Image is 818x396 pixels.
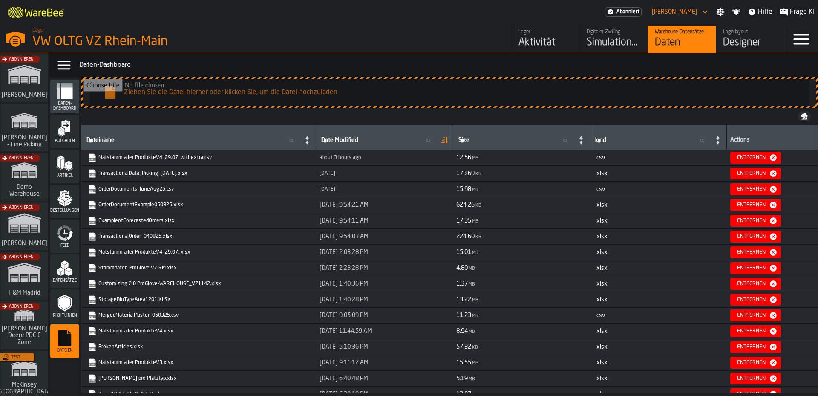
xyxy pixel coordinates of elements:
span: Abonnieren [9,156,34,161]
div: DropdownMenuValue-Waldemar Ewert Ewert [648,7,709,17]
div: DropdownMenuValue-Waldemar Ewert Ewert [652,9,697,15]
input: label [457,135,574,146]
li: menu Bestellungen [50,185,79,219]
span: 13.22 [456,297,471,303]
li: menu Datensätze [50,254,79,289]
span: xlsx [596,249,608,255]
span: 173.69 [456,171,475,176]
a: link-to-/wh/i/48cbecf7-1ea2-4bc9-a439-03d5b66e1a58/simulations [0,104,48,153]
span: [DATE] 9:54:11 AM [320,217,369,224]
span: xlsx [596,344,608,350]
label: button-toggle-Menü [784,26,818,53]
span: Abonnieren [9,57,34,62]
div: Warehouse-Datensätze [655,29,709,35]
span: label [458,137,469,144]
div: Aktivität [518,36,573,49]
span: label [595,137,606,144]
div: Daten-Dashboard [79,60,815,70]
span: xlsx [596,360,608,366]
div: Daten [655,36,709,49]
span: Matstamm aller ProdukteV4_29.07..xlsx [86,246,311,258]
label: button-toggle-Benachrichtigungen [729,8,744,16]
span: [DATE] 2:23:28 PM [320,265,368,272]
span: OrderDocumentExample050825.xlsx [86,199,311,211]
span: BrokenArticles.xlsx [86,341,311,353]
div: Entfernen [734,186,769,192]
button: button-Entfernen [730,231,781,243]
span: OrderDocuments_JuneAug25.csv [86,183,311,195]
a: link-to-/wh/i/72fe6713-8242-4c3c-8adf-5d67388ea6d5/simulations [0,54,48,104]
span: 57.32 [456,344,471,350]
span: 12.56 [456,155,471,161]
div: Entfernen [734,155,769,161]
span: MB [472,188,478,192]
button: button-Entfernen [730,278,781,290]
input: label [593,135,711,146]
span: label [321,137,358,144]
span: TransactionalData_Picking_08.08.25.xlsx [86,168,311,179]
a: link-to-https://drive.app.warebee.com/44979e6c-6f66-405e-9874-c1e29f02a54a/file_storage/Matstamm%... [88,327,308,335]
a: link-to-/wh/i/44979e6c-6f66-405e-9874-c1e29f02a54a/data [648,26,716,53]
span: xlsx [596,234,608,240]
span: 15.01 [456,249,471,255]
span: 224.60 [456,234,475,240]
a: link-to-https://drive.app.warebee.com/44979e6c-6f66-405e-9874-c1e29f02a54a/file_storage/Menge%20p... [88,374,308,383]
li: menu Dateien [50,324,79,358]
span: KB [472,345,478,350]
div: Entfernen [734,344,769,350]
a: link-to-https://drive.app.warebee.com/44979e6c-6f66-405e-9874-c1e29f02a54a/file_storage/Transacti... [88,169,308,178]
a: link-to-/wh/i/1653e8cc-126b-480f-9c47-e01e76aa4a88/simulations [0,202,48,252]
div: Simulationen [587,36,641,49]
div: Entfernen [734,265,769,271]
button: button-Entfernen [730,152,781,164]
div: VW OLTG VZ Rhein-Main [32,34,262,49]
button: button-Entfernen [730,246,781,258]
span: 11.23 [456,312,471,318]
span: Artikel [50,173,79,178]
button: button-Entfernen [730,183,781,195]
span: Bestellungen [50,208,79,213]
span: TransactionalOrder_040825.xlsx [86,231,311,243]
span: MB [469,377,475,382]
span: xlsx [596,265,608,271]
span: Matstamm aller ProdukteV4_29.07_withextra.csv [86,152,311,164]
span: StorageBinTypeArea1201.XLSX [86,294,311,306]
a: link-to-https://drive.app.warebee.com/44979e6c-6f66-405e-9874-c1e29f02a54a/file_storage/OrderDocu... [88,201,308,209]
span: Frage KI [790,7,815,17]
span: 17.35 [456,218,471,224]
div: Entfernen [734,297,769,303]
div: Entfernen [734,234,769,240]
label: button-toggle-Datamenü [52,57,76,74]
label: button-toggle-Frage KI [776,7,818,17]
span: label [86,137,115,144]
li: menu Daten-Dashboard [50,80,79,114]
span: xlsx [596,171,608,176]
a: link-to-https://drive.app.warebee.com/44979e6c-6f66-405e-9874-c1e29f02a54a/file_storage/Matstamm%... [88,153,308,162]
span: [DATE] 9:54:21 AM [320,202,369,208]
span: ExampleofForecastedOrders.xlsx [86,215,311,227]
a: link-to-https://drive.app.warebee.com/44979e6c-6f66-405e-9874-c1e29f02a54a/file_storage/OrderDocu... [88,185,308,194]
li: menu Richtlinien [50,289,79,324]
div: Lagerlayout [723,29,777,35]
div: Entfernen [734,249,769,255]
a: link-to-https://drive.app.warebee.com/44979e6c-6f66-405e-9874-c1e29f02a54a/file_storage/Exampleof... [88,217,308,225]
span: Lager [32,27,44,33]
div: Entfernen [734,202,769,208]
button: button-Entfernen [730,325,781,337]
span: [DATE] 9:11:12 AM [320,359,369,366]
span: [DATE] 1:40:36 PM [320,280,368,287]
button: button- [798,111,811,121]
div: Lager [518,29,573,35]
span: [DATE] 5:10:36 PM [320,344,368,350]
label: button-toggle-Hilfe [744,7,776,17]
span: MB [469,282,475,287]
span: Test [11,355,20,360]
button: button-Entfernen [730,373,781,384]
a: link-to-/wh/i/44979e6c-6f66-405e-9874-c1e29f02a54a/simulations [579,26,648,53]
a: link-to-/wh/i/44979e6c-6f66-405e-9874-c1e29f02a54a/settings/billing [605,7,642,17]
button: button-Entfernen [730,357,781,369]
a: link-to-https://drive.app.warebee.com/44979e6c-6f66-405e-9874-c1e29f02a54a/file_storage/Matstamm%... [88,358,308,367]
div: Updated: 8/13/2025, 1:54:58 PM Created: 8/13/2025, 1:54:58 PM [320,155,449,161]
span: 15.55 [456,360,471,366]
input: Ziehen Sie die Datei hierher oder klicken Sie, um die Datei hochzuladen [83,79,816,106]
